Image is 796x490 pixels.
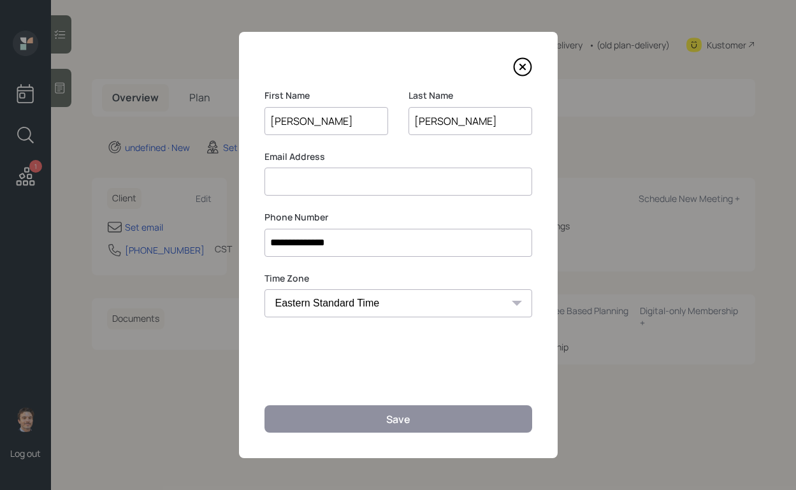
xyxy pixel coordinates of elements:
[264,150,532,163] label: Email Address
[264,272,532,285] label: Time Zone
[264,405,532,433] button: Save
[264,89,388,102] label: First Name
[409,89,532,102] label: Last Name
[386,412,410,426] div: Save
[264,211,532,224] label: Phone Number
